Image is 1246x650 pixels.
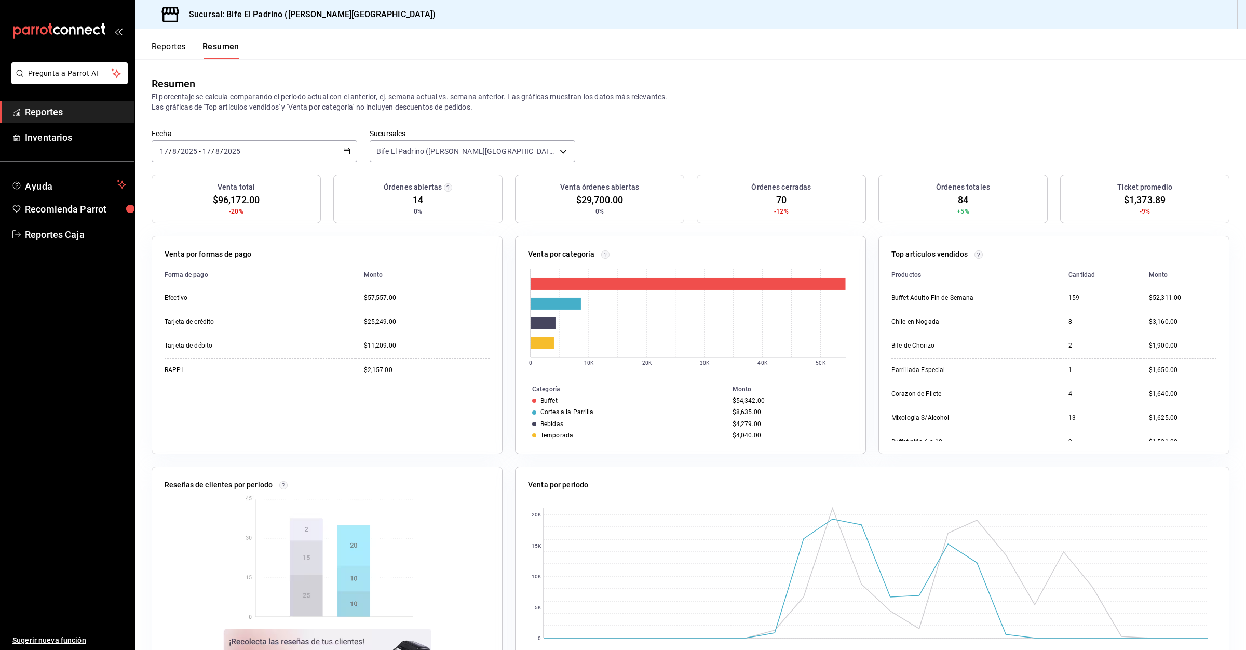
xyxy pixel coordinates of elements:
div: 2 [1068,341,1132,350]
span: -20% [229,207,243,216]
h3: Órdenes abiertas [384,182,442,193]
input: ---- [180,147,198,155]
div: Tarjeta de crédito [165,317,268,326]
text: 0 [529,360,532,366]
button: open_drawer_menu [114,27,123,35]
div: Buffet niño 6 a 10 [891,437,995,446]
text: 15K [532,543,541,549]
h3: Venta órdenes abiertas [560,182,639,193]
input: -- [202,147,211,155]
input: ---- [223,147,241,155]
div: Buffet Adulto Fin de Semana [891,294,995,302]
span: $29,700.00 [576,193,623,207]
input: -- [215,147,220,155]
text: 40K [758,360,768,366]
span: Sugerir nueva función [12,635,126,646]
div: $1,521.00 [1149,437,1216,446]
p: Top artículos vendidos [891,249,968,260]
div: Resumen [152,76,195,91]
div: $1,640.00 [1149,390,1216,399]
text: 10K [532,574,541,579]
span: - [199,147,201,155]
div: 4 [1068,390,1132,399]
span: / [177,147,180,155]
button: Resumen [202,42,239,59]
span: Inventarios [25,130,126,144]
div: $8,635.00 [733,408,849,416]
th: Monto [728,383,865,395]
div: 13 [1068,414,1132,422]
div: Chile en Nogada [891,317,995,326]
div: 9 [1068,437,1132,446]
div: Bife de Chorizo [891,341,995,350]
span: $96,172.00 [213,193,260,207]
div: $1,650.00 [1149,366,1216,375]
label: Fecha [152,130,357,137]
div: Bebidas [540,420,563,428]
h3: Sucursal: Bife El Padrino ([PERSON_NAME][GEOGRAPHIC_DATA]) [181,8,436,21]
div: Temporada [540,432,573,439]
span: 0% [414,207,422,216]
th: Monto [1141,264,1216,286]
span: / [169,147,172,155]
span: 84 [958,193,968,207]
text: 0 [538,635,541,641]
span: Bife El Padrino ([PERSON_NAME][GEOGRAPHIC_DATA]) [376,146,556,156]
th: Productos [891,264,1060,286]
span: -9% [1140,207,1150,216]
div: 159 [1068,294,1132,302]
p: Venta por periodo [528,480,588,490]
div: $52,311.00 [1149,294,1216,302]
input: -- [159,147,169,155]
div: $25,249.00 [364,317,490,326]
button: Reportes [152,42,186,59]
input: -- [172,147,177,155]
div: $54,342.00 [733,397,849,404]
span: 14 [413,193,423,207]
p: Reseñas de clientes por periodo [165,480,273,490]
span: 70 [776,193,787,207]
th: Monto [356,264,490,286]
div: $4,279.00 [733,420,849,428]
div: navigation tabs [152,42,239,59]
a: Pregunta a Parrot AI [7,75,128,86]
span: 0% [595,207,604,216]
div: $11,209.00 [364,341,490,350]
div: Corazon de Filete [891,390,995,399]
div: $1,625.00 [1149,414,1216,422]
h3: Venta total [218,182,255,193]
button: Pregunta a Parrot AI [11,62,128,84]
span: Reportes [25,105,126,119]
div: 8 [1068,317,1132,326]
th: Forma de pago [165,264,356,286]
p: Venta por categoría [528,249,595,260]
span: Recomienda Parrot [25,202,126,216]
div: $4,040.00 [733,432,849,439]
span: +5% [957,207,969,216]
th: Cantidad [1060,264,1141,286]
div: Buffet [540,397,558,404]
div: $1,900.00 [1149,341,1216,350]
text: 20K [532,512,541,518]
span: -12% [774,207,789,216]
text: 20K [642,360,652,366]
h3: Órdenes totales [936,182,990,193]
text: 50K [816,360,826,366]
text: 30K [700,360,710,366]
div: $3,160.00 [1149,317,1216,326]
div: Cortes a la Parrilla [540,408,594,416]
span: $1,373.89 [1124,193,1166,207]
th: Categoría [516,383,728,395]
div: $2,157.00 [364,366,490,375]
span: / [220,147,223,155]
div: Tarjeta de débito [165,341,268,350]
span: Ayuda [25,178,113,191]
div: 1 [1068,366,1132,375]
div: $57,557.00 [364,294,490,302]
span: / [211,147,214,155]
label: Sucursales [370,130,575,137]
span: Reportes Caja [25,228,126,242]
h3: Órdenes cerradas [751,182,811,193]
p: Venta por formas de pago [165,249,251,260]
span: Pregunta a Parrot AI [28,68,112,79]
